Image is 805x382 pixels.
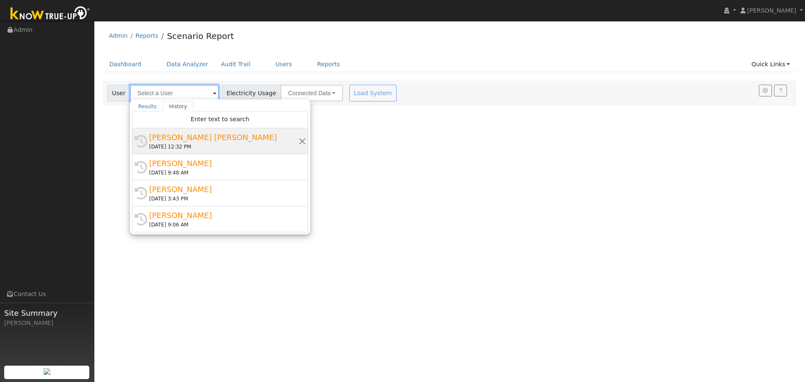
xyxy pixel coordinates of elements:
div: [DATE] 12:32 PM [149,143,299,151]
i: History [135,213,147,226]
div: [PERSON_NAME] [149,184,299,195]
a: Reports [311,57,346,72]
a: Data Analyzer [160,57,215,72]
i: History [135,187,147,200]
div: [PERSON_NAME] [149,158,299,169]
div: [DATE] 9:06 AM [149,221,299,229]
span: Enter text to search [191,116,249,122]
span: Site Summary [4,307,90,319]
a: Dashboard [103,57,148,72]
input: Select a User [130,85,219,101]
a: Users [269,57,299,72]
img: retrieve [44,368,50,375]
i: History [135,161,147,174]
div: [PERSON_NAME] [4,319,90,327]
a: Reports [135,32,158,39]
div: [PERSON_NAME] [149,210,299,221]
div: [DATE] 3:43 PM [149,195,299,203]
a: Audit Trail [215,57,257,72]
a: Quick Links [745,57,796,72]
button: Connected Data [280,85,343,101]
a: History [163,101,193,112]
a: Admin [109,32,128,39]
span: User [107,85,130,101]
img: Know True-Up [6,5,94,23]
span: Electricity Usage [222,85,281,101]
a: Help Link [774,85,787,96]
button: Remove this history [299,137,306,146]
a: Results [132,101,163,112]
i: History [135,135,147,148]
button: Settings [759,85,772,96]
span: [PERSON_NAME] [747,7,796,14]
div: [PERSON_NAME] [PERSON_NAME] [149,132,299,143]
a: Scenario Report [167,31,234,41]
div: [DATE] 9:48 AM [149,169,299,177]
